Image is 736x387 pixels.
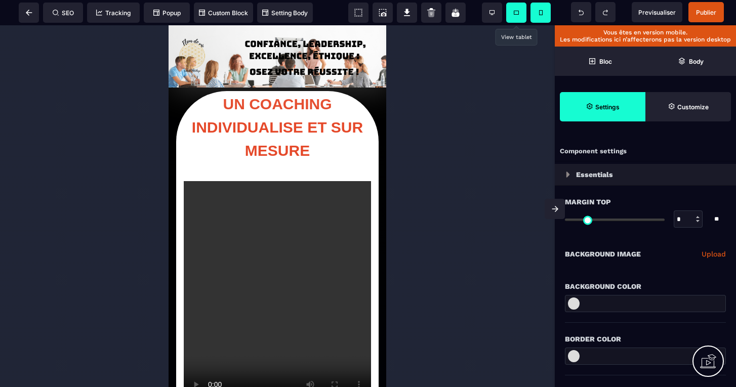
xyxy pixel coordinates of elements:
p: Les modifications ici n’affecterons pas la version desktop [560,36,731,43]
div: Background Color [565,280,726,292]
strong: Settings [595,103,620,111]
span: View components [348,3,369,23]
img: loading [566,171,570,178]
span: Tracking [96,9,131,17]
span: Preview [632,2,682,22]
p: Essentials [576,168,613,181]
span: Setting Body [262,9,308,17]
span: Margin Top [565,196,611,208]
span: Open Style Manager [645,92,731,121]
span: Open Layer Manager [645,47,736,76]
span: Screenshot [373,3,393,23]
strong: Body [689,58,704,65]
span: Previsualiser [638,9,676,16]
span: Popup [153,9,181,17]
b: UN COACHING INDIVIDUALISE ET SUR MESURE [23,70,199,134]
strong: Customize [677,103,709,111]
span: Publier [696,9,716,16]
a: Upload [702,248,726,260]
div: Component settings [555,142,736,161]
p: Vous êtes en version mobile. [560,29,731,36]
p: Background Image [565,248,641,260]
strong: Bloc [599,58,612,65]
span: Open Blocks [555,47,645,76]
span: SEO [53,9,74,17]
div: Border Color [565,333,726,345]
span: Custom Block [199,9,248,17]
span: Settings [560,92,645,121]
